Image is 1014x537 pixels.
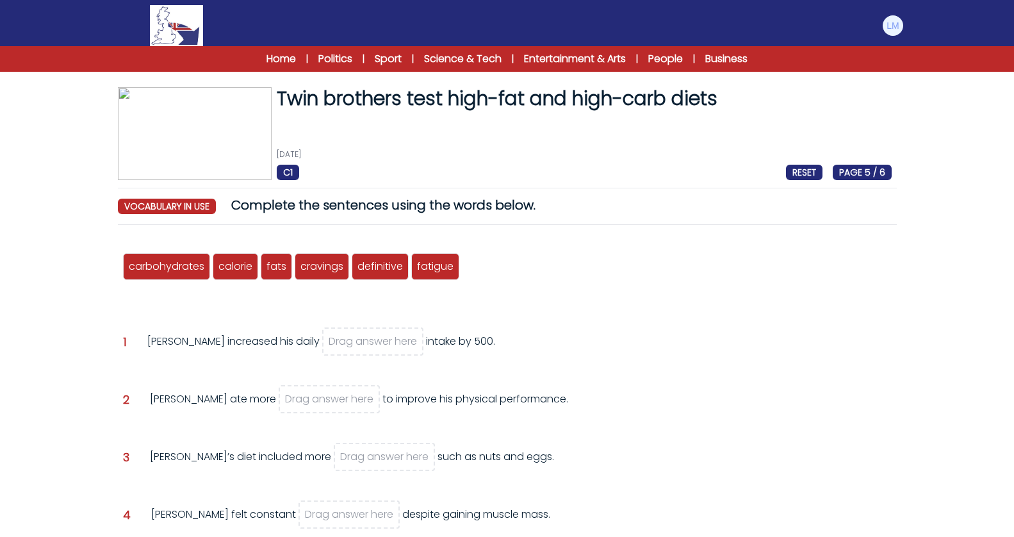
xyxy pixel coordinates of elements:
[512,53,514,65] span: |
[833,165,892,180] span: PAGE 5 / 6
[305,507,393,522] span: Drag answer here
[147,334,495,368] div: [PERSON_NAME] increased his daily intake by 500.
[786,165,822,179] a: RESET
[123,509,131,521] span: 4
[329,334,417,349] span: Drag answer here
[266,51,296,67] a: Home
[648,51,683,67] a: People
[693,53,695,65] span: |
[417,259,454,274] span: fatigue
[231,196,536,214] span: Complete the sentences using the words below.
[786,165,822,180] span: RESET
[150,392,568,426] div: [PERSON_NAME] ate more to improve his physical performance.
[123,394,129,406] span: 2
[306,53,308,65] span: |
[118,199,216,214] span: vocabulary in use
[412,53,414,65] span: |
[357,259,403,274] span: definitive
[340,449,429,464] span: Drag answer here
[705,51,748,67] a: Business
[129,259,204,274] span: carbohydrates
[150,5,202,46] img: Logo
[424,51,502,67] a: Science & Tech
[277,165,299,180] span: C1
[277,149,892,160] p: [DATE]
[363,53,364,65] span: |
[318,51,352,67] a: Politics
[524,51,626,67] a: Entertainment & Arts
[150,449,554,484] div: [PERSON_NAME]’s diet included more such as nuts and eggs.
[123,452,129,463] span: 3
[285,392,373,406] span: Drag answer here
[300,259,343,274] span: cravings
[277,87,892,110] h1: Twin brothers test high-fat and high-carb diets
[110,5,243,46] a: Logo
[636,53,638,65] span: |
[123,336,127,348] span: 1
[266,259,286,274] span: fats
[883,15,903,36] img: Leonardo Magnolfi
[218,259,252,274] span: calorie
[375,51,402,67] a: Sport
[118,87,272,180] img: tP4y00Ukd2Ng4YdeIUvjBKMIQKe2dQSXiviOOBDG.jpg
